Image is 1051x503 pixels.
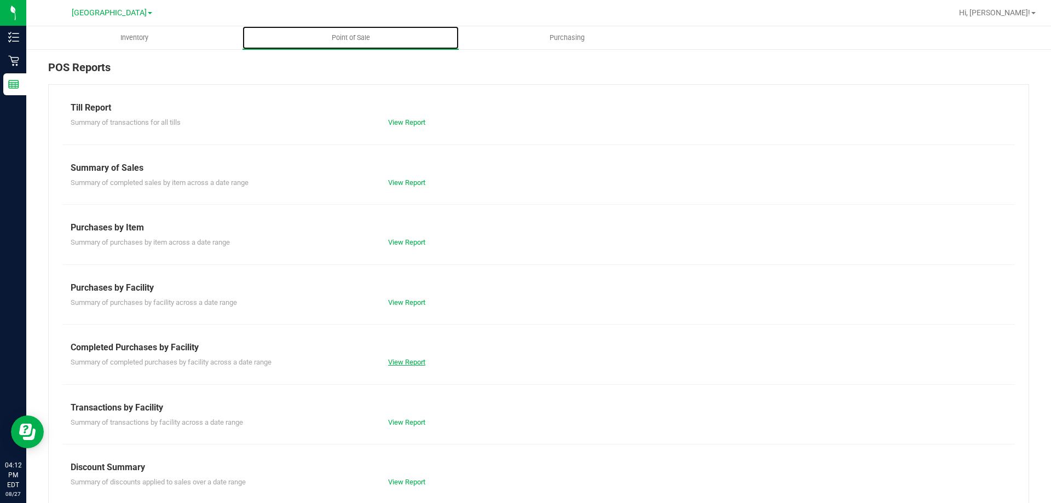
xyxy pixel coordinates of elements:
a: View Report [388,178,425,187]
span: Point of Sale [317,33,385,43]
a: Inventory [26,26,242,49]
a: View Report [388,358,425,366]
span: [GEOGRAPHIC_DATA] [72,8,147,18]
p: 08/27 [5,490,21,498]
span: Summary of completed sales by item across a date range [71,178,249,187]
inline-svg: Retail [8,55,19,66]
span: Summary of discounts applied to sales over a date range [71,478,246,486]
a: View Report [388,418,425,426]
a: Point of Sale [242,26,459,49]
div: Discount Summary [71,461,1007,474]
span: Summary of purchases by facility across a date range [71,298,237,307]
iframe: Resource center [11,415,44,448]
inline-svg: Inventory [8,32,19,43]
div: Completed Purchases by Facility [71,341,1007,354]
a: Purchasing [459,26,675,49]
span: Purchasing [535,33,599,43]
a: View Report [388,478,425,486]
span: Inventory [106,33,163,43]
div: POS Reports [48,59,1029,84]
div: Till Report [71,101,1007,114]
inline-svg: Reports [8,79,19,90]
span: Hi, [PERSON_NAME]! [959,8,1030,17]
a: View Report [388,298,425,307]
a: View Report [388,118,425,126]
div: Purchases by Facility [71,281,1007,294]
div: Transactions by Facility [71,401,1007,414]
div: Purchases by Item [71,221,1007,234]
div: Summary of Sales [71,161,1007,175]
span: Summary of transactions by facility across a date range [71,418,243,426]
span: Summary of completed purchases by facility across a date range [71,358,272,366]
a: View Report [388,238,425,246]
span: Summary of transactions for all tills [71,118,181,126]
p: 04:12 PM EDT [5,460,21,490]
span: Summary of purchases by item across a date range [71,238,230,246]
